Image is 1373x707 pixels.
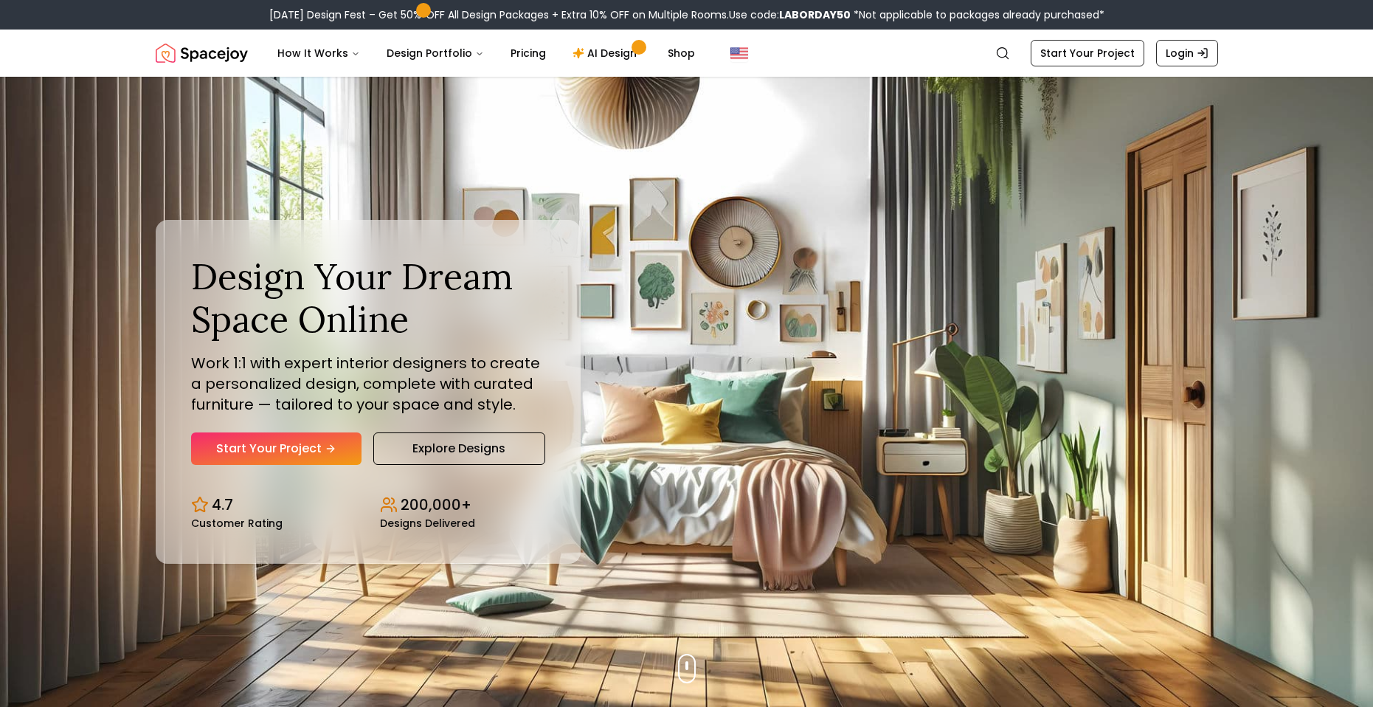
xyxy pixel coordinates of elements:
[266,38,707,68] nav: Main
[266,38,372,68] button: How It Works
[729,7,851,22] span: Use code:
[401,494,471,515] p: 200,000+
[156,38,248,68] img: Spacejoy Logo
[1156,40,1218,66] a: Login
[269,7,1104,22] div: [DATE] Design Fest – Get 50% OFF All Design Packages + Extra 10% OFF on Multiple Rooms.
[191,353,545,415] p: Work 1:1 with expert interior designers to create a personalized design, complete with curated fu...
[656,38,707,68] a: Shop
[561,38,653,68] a: AI Design
[191,518,283,528] small: Customer Rating
[851,7,1104,22] span: *Not applicable to packages already purchased*
[375,38,496,68] button: Design Portfolio
[499,38,558,68] a: Pricing
[191,483,545,528] div: Design stats
[1031,40,1144,66] a: Start Your Project
[156,38,248,68] a: Spacejoy
[779,7,851,22] b: LABORDAY50
[191,432,362,465] a: Start Your Project
[380,518,475,528] small: Designs Delivered
[212,494,233,515] p: 4.7
[191,255,545,340] h1: Design Your Dream Space Online
[373,432,545,465] a: Explore Designs
[156,30,1218,77] nav: Global
[730,44,748,62] img: United States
